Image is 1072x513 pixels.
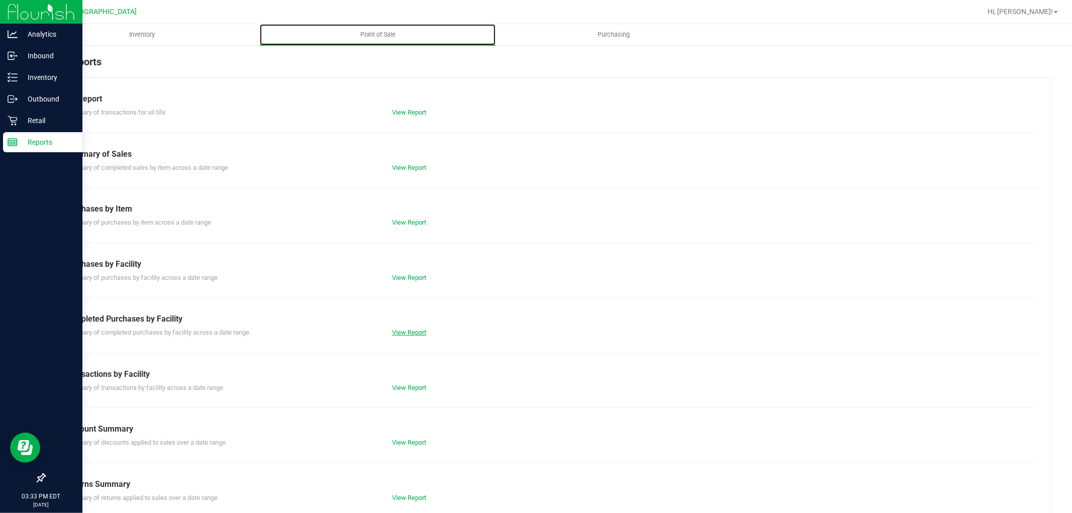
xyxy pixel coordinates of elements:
p: Inbound [18,50,78,62]
span: Summary of discounts applied to sales over a date range [65,439,226,446]
a: View Report [392,164,426,171]
div: POS Reports [44,54,1052,77]
span: Summary of purchases by facility across a date range [65,274,218,281]
p: 03:33 PM EDT [5,492,78,501]
a: Purchasing [496,24,731,45]
a: View Report [392,494,426,501]
a: Point of Sale [260,24,496,45]
a: View Report [392,109,426,116]
div: Summary of Sales [65,148,1031,160]
span: Purchasing [584,30,643,39]
span: Inventory [116,30,168,39]
a: View Report [392,274,426,281]
span: Summary of purchases by item across a date range [65,219,211,226]
span: Summary of transactions by facility across a date range [65,384,223,391]
span: Summary of returns applied to sales over a date range [65,494,218,501]
inline-svg: Inventory [8,72,18,82]
div: Transactions by Facility [65,368,1031,380]
inline-svg: Analytics [8,29,18,39]
a: View Report [392,219,426,226]
inline-svg: Inbound [8,51,18,61]
inline-svg: Retail [8,116,18,126]
a: View Report [392,384,426,391]
p: Retail [18,115,78,127]
p: [DATE] [5,501,78,508]
div: Till Report [65,93,1031,105]
span: [GEOGRAPHIC_DATA] [68,8,137,16]
iframe: Resource center [10,433,40,463]
span: Summary of completed sales by item across a date range [65,164,228,171]
p: Analytics [18,28,78,40]
div: Purchases by Item [65,203,1031,215]
div: Discount Summary [65,423,1031,435]
inline-svg: Outbound [8,94,18,104]
span: Summary of transactions for all tills [65,109,166,116]
span: Point of Sale [347,30,409,39]
p: Inventory [18,71,78,83]
div: Returns Summary [65,478,1031,490]
a: View Report [392,439,426,446]
div: Completed Purchases by Facility [65,313,1031,325]
a: View Report [392,329,426,336]
span: Hi, [PERSON_NAME]! [988,8,1053,16]
inline-svg: Reports [8,137,18,147]
div: Purchases by Facility [65,258,1031,270]
a: Inventory [24,24,260,45]
p: Reports [18,136,78,148]
p: Outbound [18,93,78,105]
span: Summary of completed purchases by facility across a date range [65,329,249,336]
